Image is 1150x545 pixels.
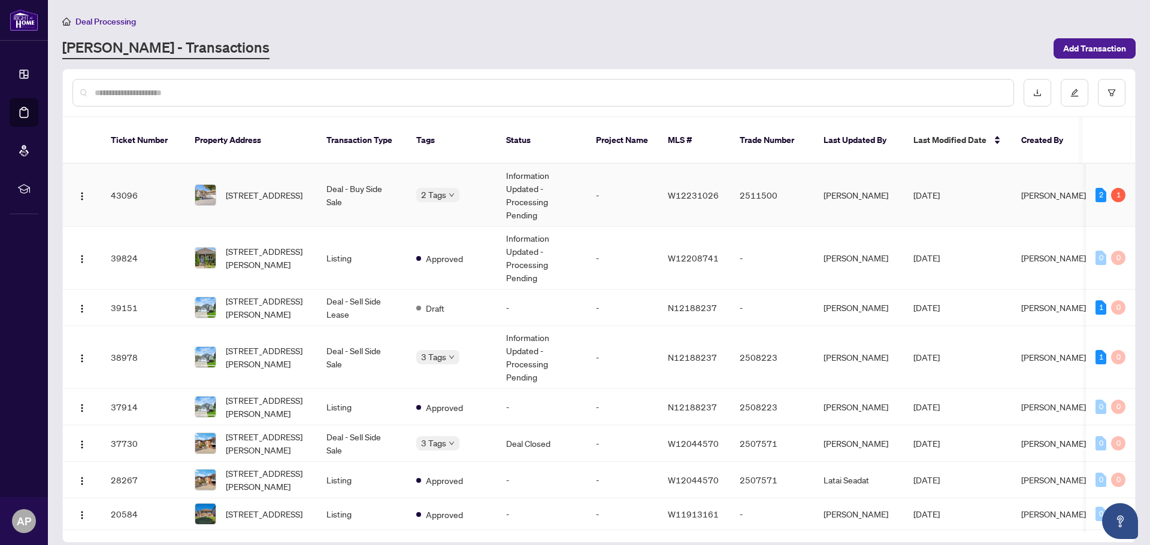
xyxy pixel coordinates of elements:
td: Information Updated - Processing Pending [497,164,586,227]
span: home [62,17,71,26]
td: - [586,498,658,530]
td: - [497,498,586,530]
span: edit [1070,89,1079,97]
img: Logo [77,191,87,201]
img: thumbnail-img [195,433,216,453]
span: N12188237 [668,352,717,363]
button: Logo [72,348,92,367]
td: - [586,425,658,462]
div: 0 [1111,473,1125,487]
td: 37730 [101,425,185,462]
button: Logo [72,434,92,453]
span: [STREET_ADDRESS][PERSON_NAME] [226,344,307,370]
span: 3 Tags [421,350,446,364]
td: 37914 [101,389,185,425]
td: [PERSON_NAME] [814,326,904,389]
th: Transaction Type [317,117,407,164]
span: [STREET_ADDRESS][PERSON_NAME] [226,245,307,271]
td: - [497,389,586,425]
th: Created By [1012,117,1084,164]
div: 0 [1111,436,1125,450]
div: 1 [1095,350,1106,364]
td: - [586,326,658,389]
span: [STREET_ADDRESS] [226,188,302,202]
span: [DATE] [913,438,940,449]
td: [PERSON_NAME] [814,498,904,530]
button: Logo [72,248,92,267]
span: filter [1107,89,1116,97]
td: 39824 [101,227,185,290]
th: Ticket Number [101,117,185,164]
img: thumbnail-img [195,297,216,318]
td: Listing [317,227,407,290]
span: [DATE] [913,509,940,519]
span: [STREET_ADDRESS][PERSON_NAME] [226,430,307,456]
td: - [497,462,586,498]
td: - [730,227,814,290]
span: [DATE] [913,401,940,412]
img: Logo [77,254,87,264]
span: down [449,354,455,360]
span: Last Modified Date [913,133,986,147]
td: Deal - Sell Side Sale [317,326,407,389]
div: 0 [1111,251,1125,265]
div: 2 [1095,188,1106,202]
span: [DATE] [913,352,940,363]
img: Logo [77,510,87,520]
div: 0 [1095,251,1106,265]
span: download [1033,89,1042,97]
div: 0 [1095,507,1106,521]
th: Tags [407,117,497,164]
th: Last Modified Date [904,117,1012,164]
td: 2511500 [730,164,814,227]
span: [STREET_ADDRESS][PERSON_NAME] [226,467,307,493]
span: Draft [426,302,444,315]
button: Logo [72,504,92,523]
td: Deal - Sell Side Sale [317,425,407,462]
span: AP [17,513,31,529]
span: [PERSON_NAME] [1021,302,1086,313]
span: 3 Tags [421,436,446,450]
div: 0 [1111,300,1125,315]
td: 38978 [101,326,185,389]
span: [PERSON_NAME] [1021,190,1086,200]
span: [STREET_ADDRESS][PERSON_NAME] [226,294,307,321]
td: [PERSON_NAME] [814,164,904,227]
button: Logo [72,397,92,416]
td: 39151 [101,290,185,326]
button: Logo [72,470,92,489]
img: Logo [77,476,87,486]
div: 0 [1095,436,1106,450]
span: [STREET_ADDRESS] [226,507,302,520]
td: Latai Seadat [814,462,904,498]
img: Logo [77,304,87,313]
td: [PERSON_NAME] [814,425,904,462]
div: 0 [1111,350,1125,364]
span: [DATE] [913,252,940,263]
td: Information Updated - Processing Pending [497,227,586,290]
td: 2507571 [730,462,814,498]
span: Add Transaction [1063,39,1126,58]
span: [PERSON_NAME] [1021,438,1086,449]
span: Approved [426,401,463,414]
span: W12208741 [668,252,719,263]
th: Property Address [185,117,317,164]
td: 2508223 [730,326,814,389]
div: 1 [1111,188,1125,202]
td: - [586,389,658,425]
span: [PERSON_NAME] [1021,352,1086,363]
span: [DATE] [913,190,940,200]
button: Open asap [1102,503,1138,539]
button: Add Transaction [1054,38,1136,59]
span: down [449,192,455,198]
img: thumbnail-img [195,248,216,268]
div: 0 [1095,400,1106,414]
td: 28267 [101,462,185,498]
td: - [586,164,658,227]
td: - [497,290,586,326]
div: 0 [1095,473,1106,487]
td: Deal - Buy Side Sale [317,164,407,227]
div: 0 [1111,400,1125,414]
span: N12188237 [668,302,717,313]
img: Logo [77,440,87,449]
